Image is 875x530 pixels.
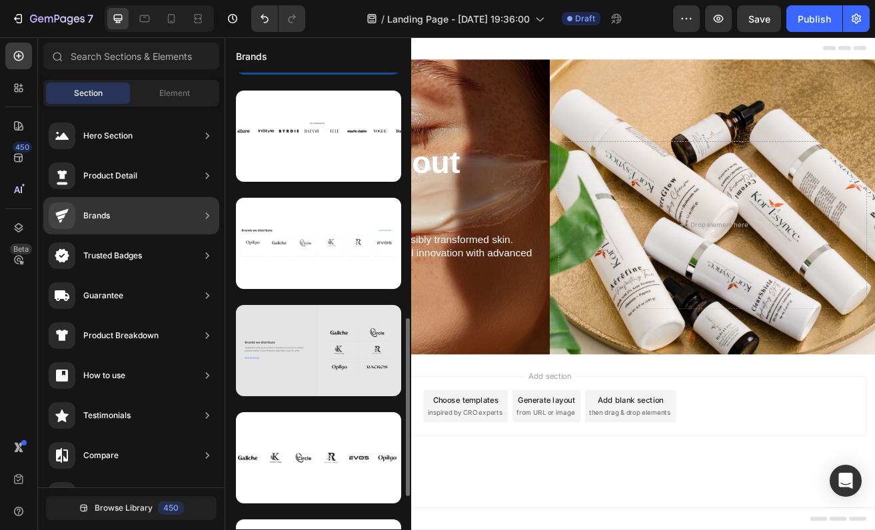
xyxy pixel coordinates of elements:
button: 7 [5,5,99,32]
div: Generate layout [361,439,431,453]
div: Drop element here [573,226,644,236]
span: from URL or image [359,455,431,467]
span: Section [74,87,103,99]
div: Testimonials [83,409,131,422]
div: Product Detail [83,169,137,182]
div: Hero Section [83,129,133,142]
div: Undo/Redo [251,5,305,32]
button: Save [737,5,781,32]
span: inspired by CRO experts [250,455,341,467]
div: Add blank section [458,439,540,453]
div: Guarantee [83,289,123,302]
button: Publish [786,5,842,32]
div: Trusted Badges [83,249,142,262]
span: Save [748,13,770,25]
div: Publish [798,12,831,26]
iframe: Design area [225,37,875,530]
div: Choose templates [257,439,337,453]
span: Landing Page - [DATE] 19:36:00 [387,12,530,26]
div: Compare [83,449,119,462]
span: then drag & drop elements [448,455,548,467]
div: 450 [13,142,32,152]
span: / [381,12,385,26]
span: Browse Library [95,502,153,514]
p: 7 [87,11,93,27]
input: Search Sections & Elements [43,43,219,69]
span: Add section [369,409,432,423]
div: Product Breakdown [83,329,159,342]
div: Open Intercom Messenger [830,465,862,497]
span: Draft [575,13,595,25]
div: Brands [83,209,110,222]
button: Browse Library450 [46,496,217,520]
div: 450 [158,501,184,515]
span: Element [159,87,190,99]
div: Beta [10,244,32,254]
div: How to use [83,369,125,382]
